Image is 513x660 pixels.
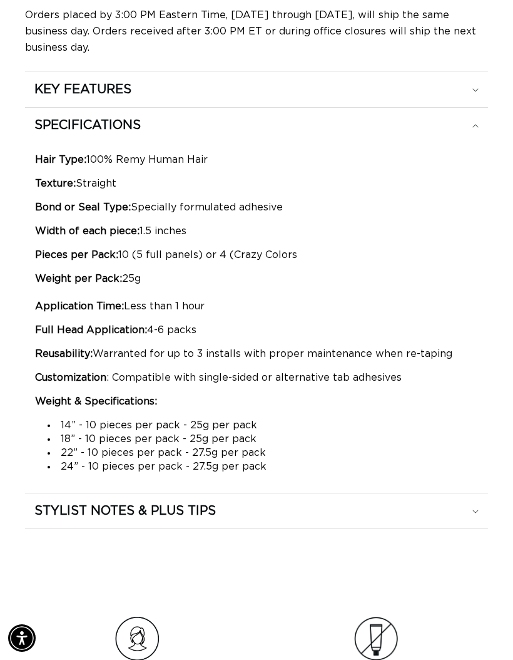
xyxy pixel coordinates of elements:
strong: Bond or Seal Type: [35,202,131,212]
p: Straight [35,177,478,190]
strong: Pieces per Pack: [35,250,118,260]
strong: Texture: [35,178,76,188]
strong: Weight per Pack: [35,274,122,284]
strong: Weight & Specifications: [35,396,157,406]
p: 4-6 packs [35,323,478,337]
li: 22” - 10 pieces per pack - 27.5g per pack [48,446,478,460]
p: : Compatible with single-sided or alternative tab adhesives [35,371,478,384]
h2: KEY FEATURES [34,81,131,98]
h2: SPECIFICATIONS [34,117,141,133]
strong: Width of each piece: [35,226,140,236]
summary: STYLIST NOTES & PLUS TIPS [25,493,488,529]
p: 25g Less than 1 hour [35,272,478,313]
strong: Reusability: [35,349,93,359]
strong: Customization [35,373,106,383]
li: 24” - 10 pieces per pack - 27.5g per pack [48,460,478,473]
strong: Application Time: [35,301,124,311]
span: Orders placed by 3:00 PM Eastern Time, [DATE] through [DATE], will ship the same business day. Or... [25,10,476,53]
h2: STYLIST NOTES & PLUS TIPS [34,503,216,519]
p: Warranted for up to 3 installs with proper maintenance when re-taping [35,347,478,361]
strong: Full Head Application: [35,325,147,335]
p: 100% Remy Human Hair [35,153,478,167]
summary: SPECIFICATIONS [25,108,488,143]
strong: Hair Type: [35,155,86,165]
summary: KEY FEATURES [25,72,488,107]
iframe: Chat Widget [450,600,513,660]
p: 1.5 inches [35,224,478,238]
p: Specially formulated adhesive [35,200,478,214]
div: Accessibility Menu [8,624,36,652]
li: 14” - 10 pieces per pack - 25g per pack [48,418,478,432]
p: 10 (5 full panels) or 4 (Crazy Colors [35,248,478,262]
li: 18” - 10 pieces per pack - 25g per pack [48,432,478,446]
